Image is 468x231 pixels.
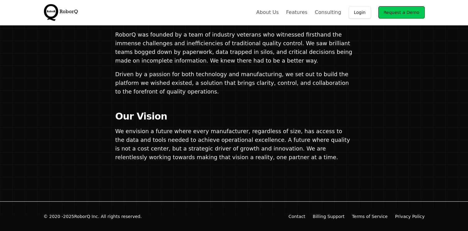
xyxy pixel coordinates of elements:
h2: Our Vision [115,111,353,122]
a: Privacy Policy [395,213,424,220]
a: Billing Support [313,213,345,220]
img: RoborQ Inc. Logo [44,3,81,22]
p: Driven by a passion for both technology and manufacturing, we set out to build the platform we wi... [115,70,353,96]
a: Request a Demo [378,6,425,19]
a: About Us [256,9,278,16]
a: Features [286,9,307,16]
p: We envision a future where every manufacturer, regardless of size, has access to the data and too... [115,127,353,162]
a: Consulting [315,9,341,16]
a: Terms of Service [352,213,388,220]
p: © 2020 - 2025 RoborQ Inc. All rights reserved. [44,213,142,220]
a: Contact [289,213,305,220]
p: RoborQ was founded by a team of industry veterans who witnessed firsthand the immense challenges ... [115,30,353,65]
a: Login [349,6,371,19]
